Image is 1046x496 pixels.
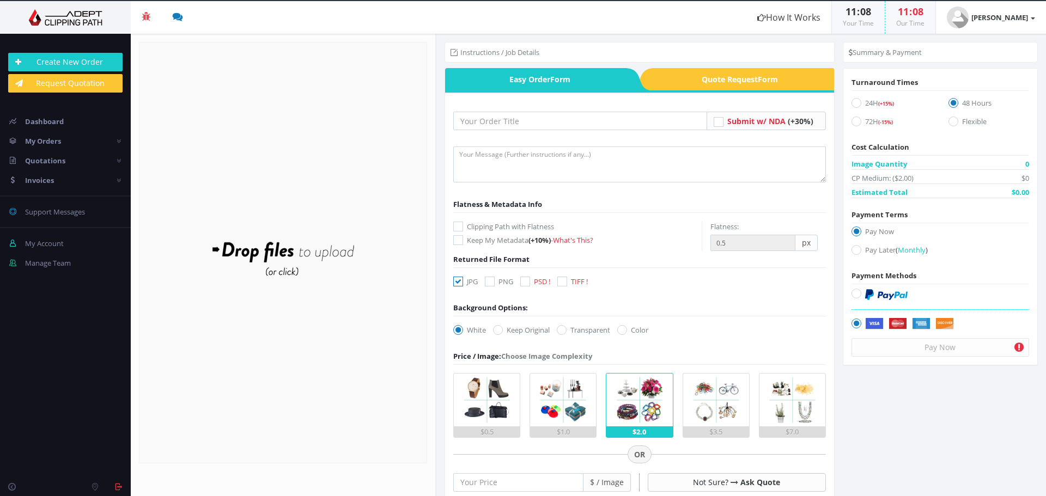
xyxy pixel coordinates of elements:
input: Your Order Title [453,112,707,130]
img: Adept Graphics [8,9,123,26]
span: Easy Order [445,68,626,90]
a: [PERSON_NAME] [936,1,1046,34]
div: $3.5 [683,426,749,437]
span: (+10%) [528,235,551,245]
label: Clipping Path with Flatness [453,221,702,232]
div: $0.5 [454,426,520,437]
span: 11 [898,5,909,18]
a: (-15%) [878,117,893,126]
img: 2.png [537,373,589,426]
div: Background Options: [453,302,528,313]
span: : [909,5,913,18]
label: 24H [852,97,932,112]
span: OR [628,445,652,464]
img: user_default.jpg [947,7,969,28]
span: Not Sure? [693,477,728,487]
span: px [795,235,818,251]
img: 5.png [766,373,819,426]
span: $0.00 [1012,187,1029,198]
a: What's This? [553,235,593,245]
a: How It Works [746,1,831,34]
span: Payment Terms [852,210,908,219]
a: Ask Quote [740,477,780,487]
span: Manage Team [25,258,71,268]
span: Estimated Total [852,187,908,198]
label: Flatness: [710,221,739,232]
span: Monthly [898,245,926,255]
a: Request Quotation [8,74,123,93]
span: Price / Image: [453,351,501,361]
span: Submit w/ NDA [727,116,786,126]
small: Your Time [843,19,874,28]
span: My Orders [25,136,61,146]
span: Invoices [25,175,54,185]
div: $7.0 [759,426,825,437]
span: (+15%) [878,100,894,107]
a: Quote RequestForm [653,68,834,90]
label: Transparent [557,324,610,335]
i: Form [550,74,570,84]
img: Securely by Stripe [865,318,954,330]
span: (+30%) [788,116,813,126]
span: Cost Calculation [852,142,909,152]
a: Submit w/ NDA (+30%) [727,116,813,126]
span: CP Medium: ($2.00) [852,173,914,183]
label: Keep My Metadata - [453,235,702,246]
label: 48 Hours [948,97,1029,112]
li: Summary & Payment [849,47,922,58]
span: Flatness & Metadata Info [453,199,542,209]
label: PNG [485,276,513,287]
span: 11 [846,5,856,18]
span: Image Quantity [852,158,907,169]
span: PSD ! [534,277,550,286]
span: $0 [1021,173,1029,183]
strong: [PERSON_NAME] [971,13,1028,22]
span: 08 [860,5,871,18]
span: Payment Methods [852,271,916,280]
span: 0 [1025,158,1029,169]
a: (+15%) [878,98,894,108]
li: Instructions / Job Details [451,47,539,58]
small: Our Time [896,19,925,28]
span: Support Messages [25,207,85,217]
label: Pay Later [852,244,1029,259]
input: Your Price [453,473,583,492]
span: Returned File Format [453,254,530,264]
div: Choose Image Complexity [453,351,592,362]
a: Create New Order [8,53,123,71]
span: Dashboard [25,117,64,126]
img: 4.png [690,373,743,426]
i: Form [758,74,778,84]
span: Quotations [25,156,65,166]
label: Keep Original [493,324,550,335]
img: 1.png [460,373,513,426]
a: Easy OrderForm [445,68,626,90]
span: My Account [25,238,64,248]
label: Color [617,324,648,335]
span: TIFF ! [571,277,588,286]
div: $2.0 [606,426,672,437]
span: : [856,5,860,18]
span: (-15%) [878,119,893,126]
span: Turnaround Times [852,77,918,87]
label: Pay Now [852,226,1029,241]
label: Flexible [948,116,1029,131]
a: (Monthly) [896,245,928,255]
span: Quote Request [653,68,834,90]
img: PayPal [865,289,908,300]
label: White [453,324,486,335]
label: JPG [453,276,478,287]
label: 72H [852,116,932,131]
div: $1.0 [530,426,596,437]
span: $ / Image [583,473,631,492]
span: 08 [913,5,923,18]
img: 3.png [613,373,666,426]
